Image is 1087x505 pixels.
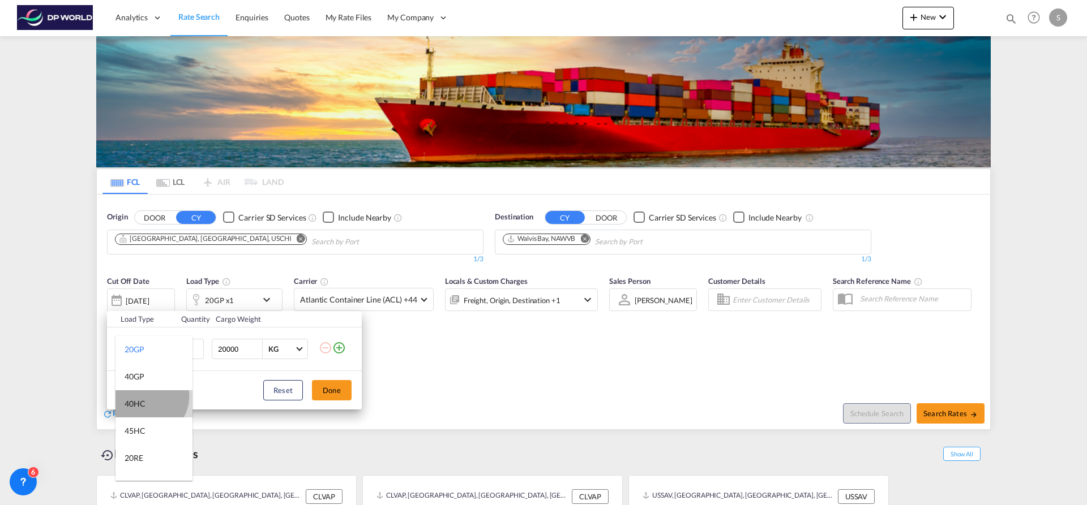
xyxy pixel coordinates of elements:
div: 20RE [125,452,143,464]
div: 40GP [125,371,144,382]
div: 45HC [125,425,145,437]
div: 20GP [125,344,144,355]
div: 40RE [125,480,143,491]
div: 40HC [125,398,145,409]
